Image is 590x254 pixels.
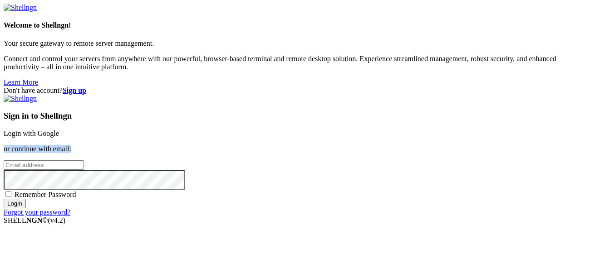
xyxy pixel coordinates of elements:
[26,216,43,224] b: NGN
[4,21,586,29] h4: Welcome to Shellngn!
[4,160,84,170] input: Email address
[4,78,38,86] a: Learn More
[4,111,586,121] h3: Sign in to Shellngn
[5,191,11,197] input: Remember Password
[63,86,86,94] a: Sign up
[4,39,586,48] p: Your secure gateway to remote server management.
[4,208,70,216] a: Forgot your password?
[4,86,586,95] div: Don't have account?
[4,199,26,208] input: Login
[4,55,586,71] p: Connect and control your servers from anywhere with our powerful, browser-based terminal and remo...
[4,145,586,153] p: or continue with email:
[48,216,66,224] span: 4.2.0
[4,129,59,137] a: Login with Google
[15,191,76,198] span: Remember Password
[4,216,65,224] span: SHELL ©
[4,4,37,12] img: Shellngn
[4,95,37,103] img: Shellngn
